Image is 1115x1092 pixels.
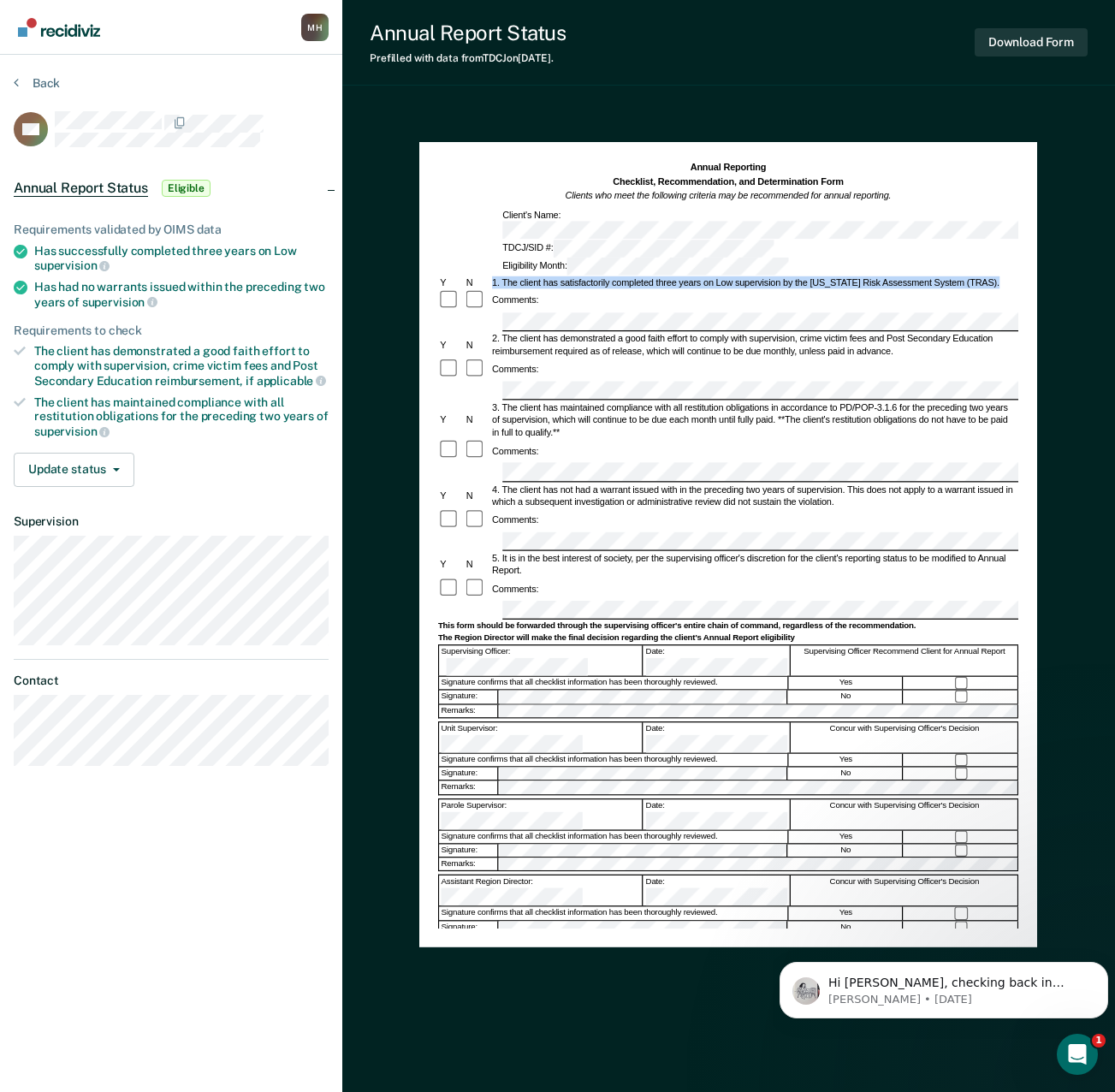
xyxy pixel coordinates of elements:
[439,844,498,857] div: Signature:
[370,52,566,64] div: Prefilled with data from TDCJ on [DATE] .
[465,276,490,288] div: N
[438,490,464,502] div: Y
[465,414,490,427] div: N
[14,75,60,91] button: Back
[566,190,892,200] em: Clients who meet the following criteria may be recommended for annual reporting.
[438,633,1018,644] div: The Region Director will make the final decision regarding the client's Annual Report eligibility
[790,830,904,843] div: Yes
[790,754,904,767] div: Yes
[465,339,490,352] div: N
[614,176,844,187] strong: Checklist, Recommendation, and Determination Form
[439,704,498,717] div: Remarks:
[18,18,100,37] img: Recidiviz
[34,424,110,438] span: supervision
[301,14,329,41] div: M H
[501,257,791,275] div: Eligibility Month:
[257,374,326,388] span: applicable
[501,240,777,258] div: TDCJ/SID #:
[439,691,498,703] div: Signature:
[14,323,329,338] div: Requirements to check
[438,339,464,352] div: Y
[643,646,790,676] div: Date:
[14,453,134,487] button: Update status
[490,294,541,307] div: Comments:
[34,344,329,388] div: The client has demonstrated a good faith effort to comply with supervision, crime victim fees and...
[82,295,157,309] span: supervision
[439,799,643,829] div: Parole Supervisor:
[490,276,1018,288] div: 1. The client has satisfactorily completed three years on Low supervision by the [US_STATE] Risk ...
[439,830,788,843] div: Signature confirms that all checklist information has been thoroughly reviewed.
[162,180,211,197] span: Eligible
[490,332,1018,357] div: 2. The client has demonstrated a good faith effort to comply with supervision, crime victim fees ...
[790,677,904,690] div: Yes
[34,280,329,309] div: Has had no warrants issued within the preceding two years of
[490,583,541,596] div: Comments:
[643,799,790,829] div: Date:
[490,401,1018,439] div: 3. The client has maintained compliance with all restitution obligations in accordance to PD/POP-...
[501,208,1025,238] div: Client's Name:
[438,276,464,288] div: Y
[438,414,464,427] div: Y
[1092,1034,1106,1047] span: 1
[301,14,329,41] button: Profile dropdown button
[792,722,1018,752] div: Concur with Supervising Officer's Decision
[370,21,566,45] div: Annual Report Status
[439,858,498,871] div: Remarks:
[490,483,1018,507] div: 4. The client has not had a warrant issued with in the preceding two years of supervision. This d...
[14,514,329,529] dt: Supervision
[438,558,464,571] div: Y
[490,445,541,458] div: Comments:
[439,876,643,906] div: Assistant Region Director:
[439,677,788,690] div: Signature confirms that all checklist information has been thoroughly reviewed.
[439,646,643,676] div: Supervising Officer:
[792,799,1018,829] div: Concur with Supervising Officer's Decision
[773,926,1115,1046] iframe: Intercom notifications message
[643,722,790,752] div: Date:
[438,621,1018,632] div: This form should be forwarded through the supervising officer's entire chain of command, regardle...
[439,754,788,767] div: Signature confirms that all checklist information has been thoroughly reviewed.
[465,490,490,502] div: N
[490,513,541,526] div: Comments:
[792,876,1018,906] div: Concur with Supervising Officer's Decision
[691,162,767,172] strong: Annual Reporting
[439,768,498,780] div: Signature:
[439,722,643,752] div: Unit Supervisor:
[789,844,903,857] div: No
[789,921,903,934] div: No
[789,691,903,703] div: No
[1057,1034,1098,1075] iframe: Intercom live chat
[439,907,788,920] div: Signature confirms that all checklist information has been thoroughly reviewed.
[14,180,148,197] span: Annual Report Status
[790,907,904,920] div: Yes
[14,223,329,237] div: Requirements validated by OIMS data
[34,244,329,273] div: Has successfully completed three years on Low
[465,558,490,571] div: N
[643,876,790,906] div: Date:
[789,768,903,780] div: No
[975,28,1088,56] button: Download Form
[490,552,1018,577] div: 5. It is in the best interest of society, per the supervising officer's discretion for the client...
[14,674,329,688] dt: Contact
[792,646,1018,676] div: Supervising Officer Recommend Client for Annual Report
[439,921,498,934] div: Signature:
[490,363,541,376] div: Comments:
[34,395,329,439] div: The client has maintained compliance with all restitution obligations for the preceding two years of
[34,258,110,272] span: supervision
[439,781,498,794] div: Remarks:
